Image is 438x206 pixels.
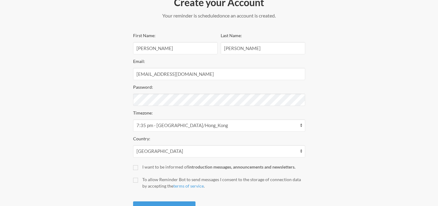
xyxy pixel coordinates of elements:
[221,33,242,38] label: Last Name:
[188,164,295,169] strong: introduction messages, announcements and newsletters.
[142,176,305,189] div: To allow Reminder Bot to send messages I consent to the storage of connection data by accepting t...
[133,12,305,19] p: Your reminder is scheduled once an account is created.
[133,110,153,115] label: Timezone:
[133,59,145,64] label: Email:
[173,183,204,189] a: terms of service
[133,136,150,141] label: Country:
[133,84,153,90] label: Password:
[133,33,156,38] label: First Name:
[142,164,305,170] div: I want to be informed of
[133,165,138,170] input: I want to be informed ofintroduction messages, announcements and newsletters.
[133,178,138,183] input: To allow Reminder Bot to send messages I consent to the storage of connection data by accepting t...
